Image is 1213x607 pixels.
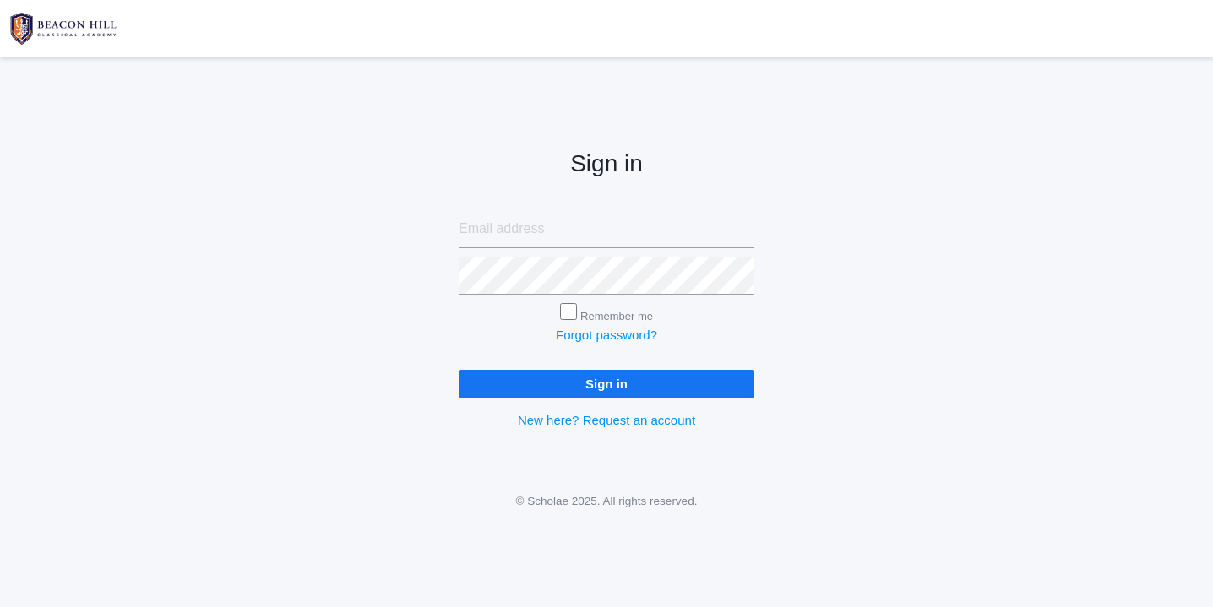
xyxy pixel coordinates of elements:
h2: Sign in [459,151,754,177]
a: New here? Request an account [518,413,695,427]
label: Remember me [580,310,653,322]
input: Email address [459,210,754,248]
input: Sign in [459,370,754,398]
a: Forgot password? [556,328,657,342]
